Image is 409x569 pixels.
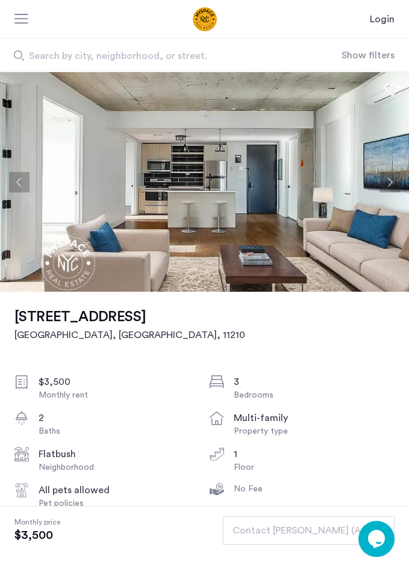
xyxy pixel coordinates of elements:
span: Monthly price [14,516,60,528]
iframe: chat widget [358,521,397,557]
span: $3,500 [14,528,60,543]
button: Previous apartment [9,172,30,192]
div: Monthly rent [39,389,200,401]
span: Contact [PERSON_NAME] (Agent) [233,523,385,538]
div: Neighborhood [39,461,200,473]
div: All pets allowed [39,483,200,497]
div: Bedrooms [234,389,395,401]
div: multi-family [234,411,395,425]
a: Cazamio Logo [146,7,264,31]
div: No Fee [234,483,395,495]
span: Search by city, neighborhood, or street. [29,49,302,63]
div: Baths [39,425,200,437]
button: Show or hide filters [342,48,395,63]
div: Floor [234,461,395,473]
button: button [223,516,395,545]
h1: [STREET_ADDRESS] [14,306,245,328]
div: Flatbush [39,447,200,461]
button: Next apartment [379,172,400,192]
a: [STREET_ADDRESS][GEOGRAPHIC_DATA], [GEOGRAPHIC_DATA], 11210 [14,306,245,342]
div: Property type [234,425,395,437]
div: 3 [234,375,395,389]
div: 1 [234,447,395,461]
div: Pet policies [39,497,200,509]
div: 2 [39,411,200,425]
img: logo [146,7,264,31]
h2: [GEOGRAPHIC_DATA], [GEOGRAPHIC_DATA] , 11210 [14,328,245,342]
div: $3,500 [39,375,200,389]
a: Login [370,12,395,26]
